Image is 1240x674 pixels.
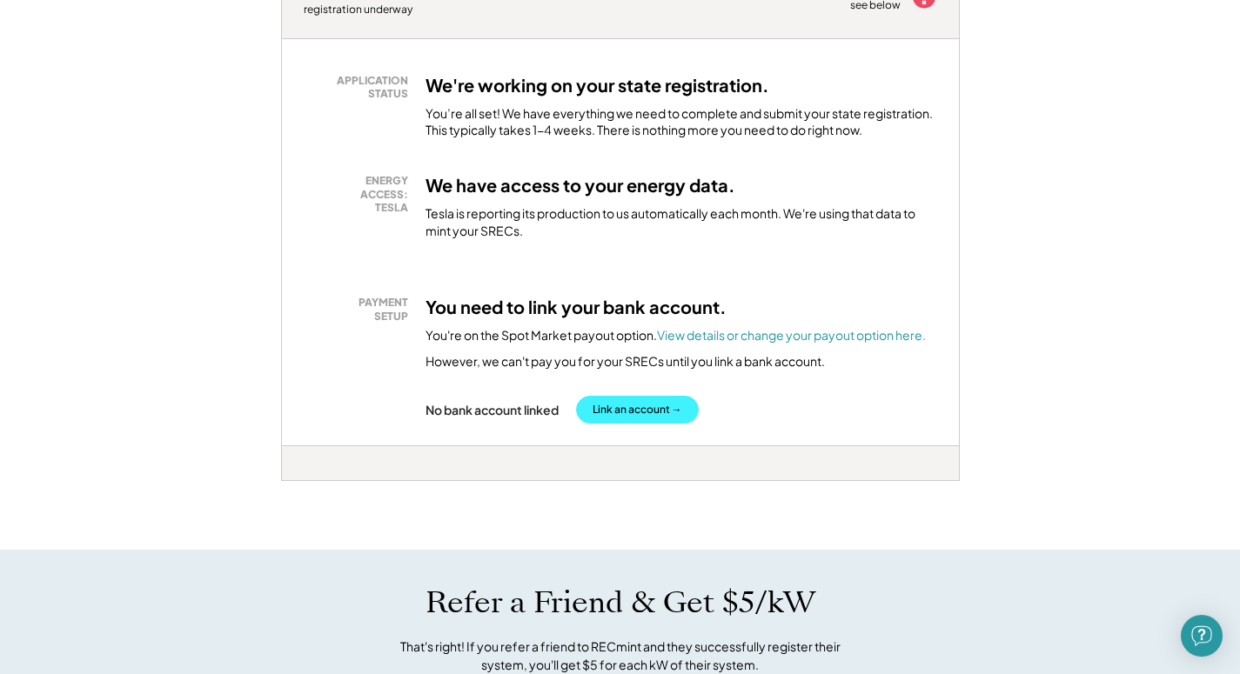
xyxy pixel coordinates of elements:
div: However, we can't pay you for your SRECs until you link a bank account. [426,353,825,370]
div: Open Intercom Messenger [1181,615,1223,657]
div: You're on the Spot Market payout option. [426,327,926,344]
div: ENERGY ACCESS: TESLA [312,174,408,215]
div: registration underway [304,3,737,17]
div: Tesla is reporting its production to us automatically each month. We're using that data to mint y... [426,205,937,239]
a: View details or change your payout option here. [657,327,926,343]
div: tlosrtga - VA Distributed [281,481,338,488]
div: That's right! If you refer a friend to RECmint and they successfully register their system, you'l... [381,637,860,674]
h3: We're working on your state registration. [426,74,769,97]
h3: We have access to your energy data. [426,174,735,197]
div: You’re all set! We have everything we need to complete and submit your state registration. This t... [426,105,937,139]
h1: Refer a Friend & Get $5/kW [426,584,815,621]
div: PAYMENT SETUP [312,296,408,323]
div: No bank account linked [426,402,559,417]
button: Link an account → [576,396,699,424]
div: APPLICATION STATUS [312,74,408,101]
h3: You need to link your bank account. [426,296,727,318]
